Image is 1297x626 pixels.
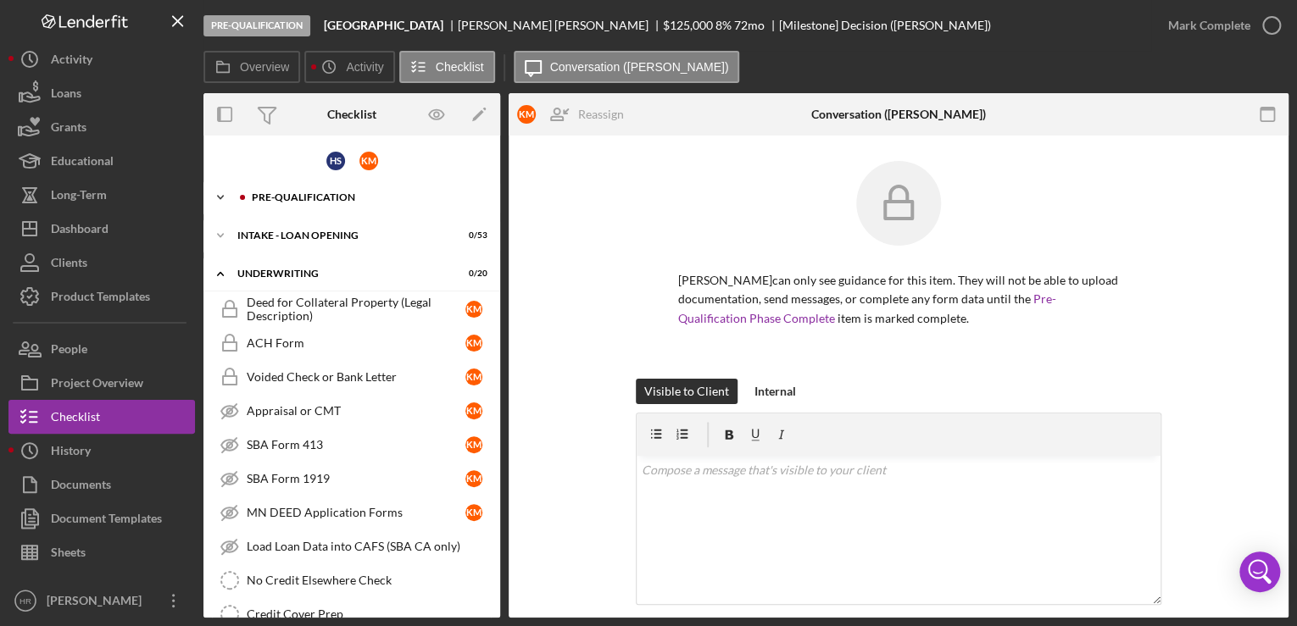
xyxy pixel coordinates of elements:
[212,496,492,529] a: MN DEED Application FormsKM
[212,529,492,563] a: Load Loan Data into CAFS (SBA CA only)
[51,501,162,540] div: Document Templates
[514,51,740,83] button: Conversation ([PERSON_NAME])
[8,400,195,434] button: Checklist
[8,42,195,76] button: Activity
[252,192,479,202] div: Pre-Qualification
[8,144,195,178] a: Educational
[247,540,491,553] div: Load Loan Data into CAFS (SBA CA only)
[51,42,92,80] div: Activity
[304,51,394,83] button: Activity
[457,269,487,279] div: 0 / 20
[1151,8,1289,42] button: Mark Complete
[247,506,465,519] div: MN DEED Application Forms
[237,269,445,279] div: UNDERWRITING
[678,291,1056,324] a: Pre-Qualification Phase Complete
[8,212,195,246] button: Dashboard
[212,563,492,597] a: No Credit Elsewhere Check
[465,470,482,487] div: K M
[811,108,986,121] div: Conversation ([PERSON_NAME])
[8,246,195,280] button: Clients
[247,404,465,418] div: Appraisal or CMT
[550,60,729,74] label: Conversation ([PERSON_NAME])
[51,434,91,472] div: History
[8,468,195,501] button: Documents
[779,19,991,32] div: [Milestone] Decision ([PERSON_NAME])
[465,301,482,318] div: K M
[8,366,195,400] button: Project Overview
[359,152,378,170] div: K M
[1239,551,1280,592] div: Open Intercom Messenger
[212,462,492,496] a: SBA Form 1919KM
[465,504,482,521] div: K M
[457,230,487,241] div: 0 / 53
[509,97,641,131] button: KMReassign
[8,535,195,569] button: Sheets
[51,280,150,318] div: Product Templates
[51,246,87,284] div: Clients
[8,434,195,468] button: History
[203,51,300,83] button: Overview
[346,60,383,74] label: Activity
[247,296,465,323] div: Deed for Collateral Property (Legal Description)
[8,178,195,212] a: Long-Term
[327,108,376,121] div: Checklist
[678,271,1119,328] p: [PERSON_NAME] can only see guidance for this item. They will not be able to upload documentation,...
[326,152,345,170] div: H S
[399,51,495,83] button: Checklist
[203,15,310,36] div: Pre-Qualification
[51,535,86,573] div: Sheets
[517,105,536,124] div: K M
[247,607,491,621] div: Credit Cover Prep
[51,110,86,148] div: Grants
[19,596,31,606] text: HR
[212,394,492,428] a: Appraisal or CMTKM
[746,379,804,404] button: Internal
[644,379,729,404] div: Visible to Client
[8,332,195,366] a: People
[247,370,465,384] div: Voided Check or Bank Letter
[51,366,143,404] div: Project Overview
[247,438,465,451] div: SBA Form 413
[715,19,732,32] div: 8 %
[734,19,765,32] div: 72 mo
[436,60,484,74] label: Checklist
[578,97,624,131] div: Reassign
[212,292,492,326] a: Deed for Collateral Property (Legal Description)KM
[51,144,114,182] div: Educational
[51,400,100,438] div: Checklist
[247,336,465,350] div: ACH Form
[663,18,713,32] span: $125,000
[51,332,87,370] div: People
[51,76,81,114] div: Loans
[458,19,663,32] div: [PERSON_NAME] [PERSON_NAME]
[465,436,482,453] div: K M
[51,178,107,216] div: Long-Term
[51,212,109,250] div: Dashboard
[8,76,195,110] a: Loans
[465,402,482,419] div: K M
[8,280,195,313] button: Product Templates
[247,573,491,587] div: No Credit Elsewhere Check
[8,584,195,618] button: HR[PERSON_NAME]
[212,360,492,394] a: Voided Check or Bank LetterKM
[212,326,492,360] a: ACH FormKM
[324,19,443,32] b: [GEOGRAPHIC_DATA]
[1168,8,1250,42] div: Mark Complete
[42,584,153,622] div: [PERSON_NAME]
[8,110,195,144] button: Grants
[465,368,482,385] div: K M
[237,230,445,241] div: INTAKE - LOAN OPENING
[636,379,738,404] button: Visible to Client
[212,428,492,462] a: SBA Form 413KM
[8,501,195,535] a: Document Templates
[240,60,289,74] label: Overview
